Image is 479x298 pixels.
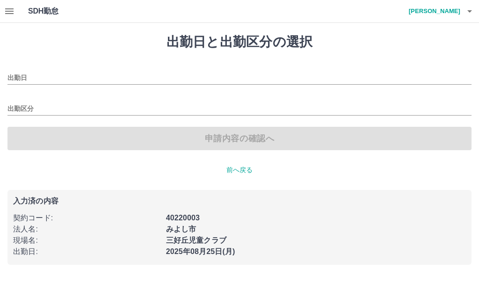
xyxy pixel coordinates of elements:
[13,246,160,257] p: 出勤日 :
[166,225,196,233] b: みよし市
[13,235,160,246] p: 現場名 :
[13,212,160,224] p: 契約コード :
[13,224,160,235] p: 法人名 :
[166,247,235,255] b: 2025年08月25日(月)
[166,214,200,222] b: 40220003
[166,236,226,244] b: 三好丘児童クラブ
[7,34,472,50] h1: 出勤日と出勤区分の選択
[13,197,466,205] p: 入力済の内容
[7,165,472,175] p: 前へ戻る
